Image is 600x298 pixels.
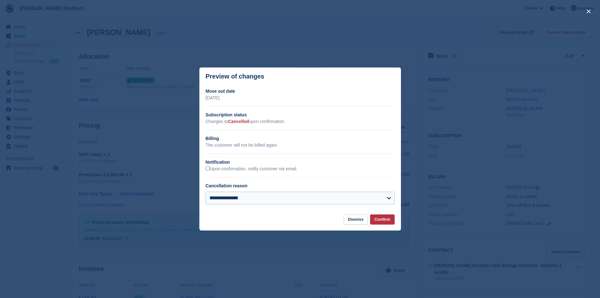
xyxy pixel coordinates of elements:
span: Cancelled [228,119,249,124]
label: Cancellation reason [206,183,248,188]
p: Changes to upon confirmation. [206,118,395,125]
h2: Billing [206,135,395,142]
h2: Subscription status [206,112,395,118]
p: Preview of changes [206,73,265,80]
button: Dismiss [343,214,368,225]
input: Upon confirmation, notify customer via email. [206,166,210,170]
h2: Move out date [206,88,395,95]
p: The customer will not be billed again. [206,142,395,149]
p: [DATE] [206,95,395,101]
button: Confirm [370,214,395,225]
button: close [584,6,594,16]
h2: Notification [206,159,395,166]
label: Upon confirmation, notify customer via email. [206,166,298,172]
